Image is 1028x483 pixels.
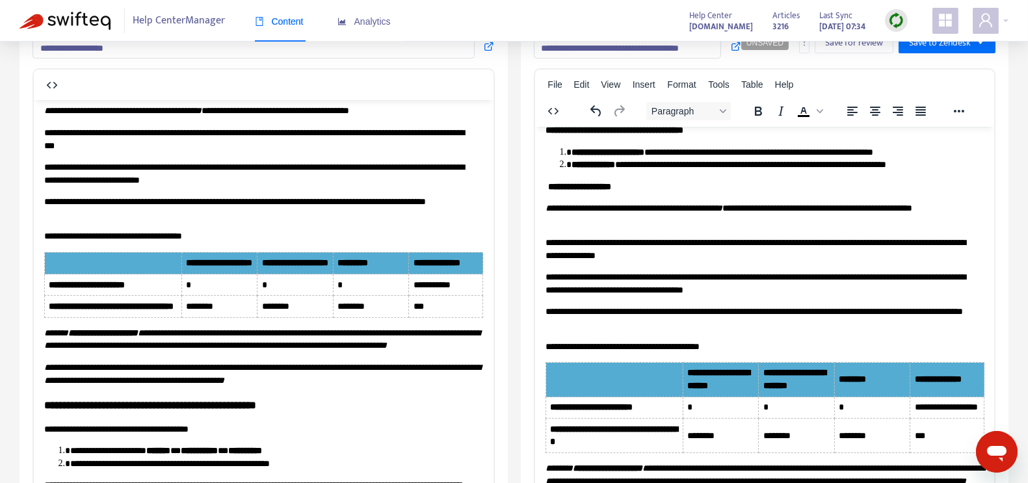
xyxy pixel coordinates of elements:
strong: [DOMAIN_NAME] [689,20,753,34]
span: Content [255,16,304,27]
img: sync.dc5367851b00ba804db3.png [888,12,904,29]
button: Align right [886,102,908,120]
span: Save for review [825,36,883,50]
button: Reveal or hide additional toolbar items [947,102,969,120]
span: Save to Zendesk [909,36,971,50]
span: Help Center Manager [133,8,226,33]
a: [DOMAIN_NAME] [689,19,753,34]
button: Block Paragraph [646,102,730,120]
span: File [547,79,562,90]
button: Save to Zendeskcaret-down [899,33,995,53]
span: Analytics [337,16,391,27]
span: book [255,17,264,26]
button: Justify [909,102,931,120]
button: Italic [769,102,791,120]
button: Save for review [815,33,893,53]
div: Text color Black [792,102,824,120]
iframe: Button to launch messaging window [976,431,1018,473]
span: appstore [938,12,953,28]
span: Paragraph [651,106,715,116]
span: Insert [633,79,655,90]
span: Edit [573,79,589,90]
span: Tools [708,79,730,90]
span: View [601,79,620,90]
span: UNSAVED [746,38,784,47]
span: area-chart [337,17,347,26]
button: Align left [841,102,863,120]
span: Articles [772,8,800,23]
strong: [DATE] 07:34 [819,20,865,34]
button: more [799,33,810,53]
span: more [800,38,809,47]
button: Bold [746,102,769,120]
span: user [978,12,994,28]
span: Help [775,79,794,90]
img: Swifteq [20,12,111,30]
span: Table [741,79,763,90]
button: Redo [607,102,629,120]
button: Undo [585,102,607,120]
span: Format [667,79,696,90]
button: Align center [863,102,886,120]
span: Help Center [689,8,732,23]
span: caret-down [976,38,985,47]
strong: 3216 [772,20,789,34]
span: Last Sync [819,8,852,23]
